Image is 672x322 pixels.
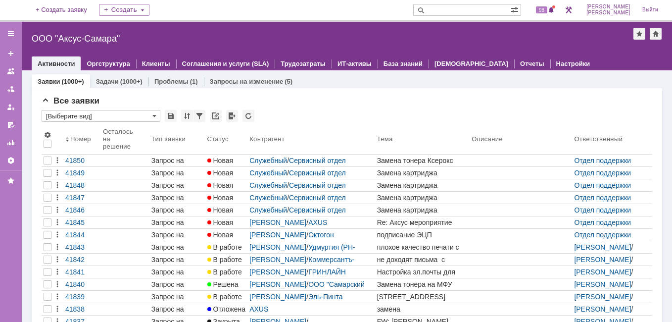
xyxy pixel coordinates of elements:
[149,204,205,216] a: Запрос на обслуживание
[53,206,61,214] div: Действия
[205,167,248,179] a: Новая
[377,206,468,214] div: Замена картриджа Шлюмберже
[586,10,630,16] span: [PERSON_NAME]
[63,179,101,191] a: 41848
[384,60,423,67] a: База знаний
[574,268,650,276] div: /
[249,194,373,202] div: /
[149,155,205,166] a: Запрос на обслуживание
[205,216,248,228] a: Новая
[375,241,470,253] a: плохое качество печати с [PERSON_NAME]
[44,131,51,139] span: Настройки
[63,167,101,179] a: 41849
[182,60,269,67] a: Соглашения и услуги (SLA)
[375,155,470,166] a: Замена тонера Ксерокс
[205,241,248,253] a: В работе
[377,243,468,251] div: плохое качество печати с [PERSON_NAME]
[151,135,186,143] div: Тип заявки
[249,218,306,226] a: [PERSON_NAME]
[151,305,203,313] div: Запрос на обслуживание
[149,303,205,315] a: Запрос на обслуживание
[249,206,373,214] div: /
[207,243,242,251] span: В работе
[190,78,198,85] div: (1)
[574,135,623,143] div: Ответственный
[65,243,99,251] div: 41843
[249,243,373,251] div: /
[63,278,101,290] a: 41840
[151,231,203,239] div: Запрос на обслуживание
[149,229,205,241] a: Запрос на обслуживание
[53,157,61,164] div: Действия
[249,243,306,251] a: [PERSON_NAME]
[205,229,248,241] a: Новая
[53,268,61,276] div: Действия
[142,60,170,67] a: Клиенты
[207,256,242,264] span: В работе
[120,78,143,85] div: (1000+)
[249,280,366,296] a: ООО "Самарский ИТЦ"
[249,135,285,143] div: Контрагент
[151,293,203,301] div: Запрос на обслуживание
[377,194,468,202] div: Замена картриджа Шлюмберже
[574,305,631,313] a: [PERSON_NAME]
[65,256,99,264] div: 41842
[289,206,346,214] a: Сервисный отдел
[207,280,239,288] span: Решена
[149,179,205,191] a: Запрос на обслуживание
[32,34,633,44] div: ООО "Аксус-Самара"
[53,280,61,288] div: Действия
[337,60,372,67] a: ИТ-активы
[87,60,130,67] a: Оргструктура
[511,4,521,14] span: Расширенный поиск
[53,231,61,239] div: Действия
[249,231,306,239] a: [PERSON_NAME]
[242,110,254,122] div: Обновлять список
[207,181,234,189] span: Новая
[53,169,61,177] div: Действия
[574,243,650,251] div: /
[375,179,470,191] a: Замена картриджа Шлюмберже
[165,110,177,122] div: Сохранить вид
[536,6,547,13] span: 98
[472,135,503,143] div: Описание
[377,256,468,264] div: не доходят письма с рассылки
[205,303,248,315] a: Отложена
[207,194,234,202] span: Новая
[3,153,19,168] a: Настройки
[99,4,149,16] div: Создать
[377,169,468,177] div: Замена картриджа Шлюмберже
[375,303,470,315] a: замена
[377,181,468,189] div: Замена картриджа Шлюмберже
[149,266,205,278] a: Запрос на обслуживание
[205,192,248,204] a: Новая
[308,268,346,276] a: ГРИНЛАЙН
[149,278,205,290] a: Запрос на обслуживание
[151,169,203,177] div: Запрос на обслуживание
[65,218,99,226] div: 41845
[65,231,99,239] div: 41844
[207,157,234,164] span: Новая
[42,96,99,106] span: Все заявки
[574,243,631,251] a: [PERSON_NAME]
[65,169,99,177] div: 41849
[249,206,287,214] a: Служебный
[205,126,248,155] th: Статус
[289,181,346,189] a: Сервисный отдел
[65,206,99,214] div: 41846
[63,303,101,315] a: 41838
[434,60,508,67] a: [DEMOGRAPHIC_DATA]
[249,231,373,239] div: /
[151,181,203,189] div: Запрос на обслуживание
[249,293,373,301] div: /
[249,268,306,276] a: [PERSON_NAME]
[377,305,468,313] div: замена
[205,204,248,216] a: Новая
[53,181,61,189] div: Действия
[53,293,61,301] div: Действия
[103,128,140,150] div: Осталось на решение
[308,231,334,239] a: Октогон
[53,256,61,264] div: Действия
[574,194,633,210] a: Отдел поддержки пользователей
[249,305,268,313] a: AXUS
